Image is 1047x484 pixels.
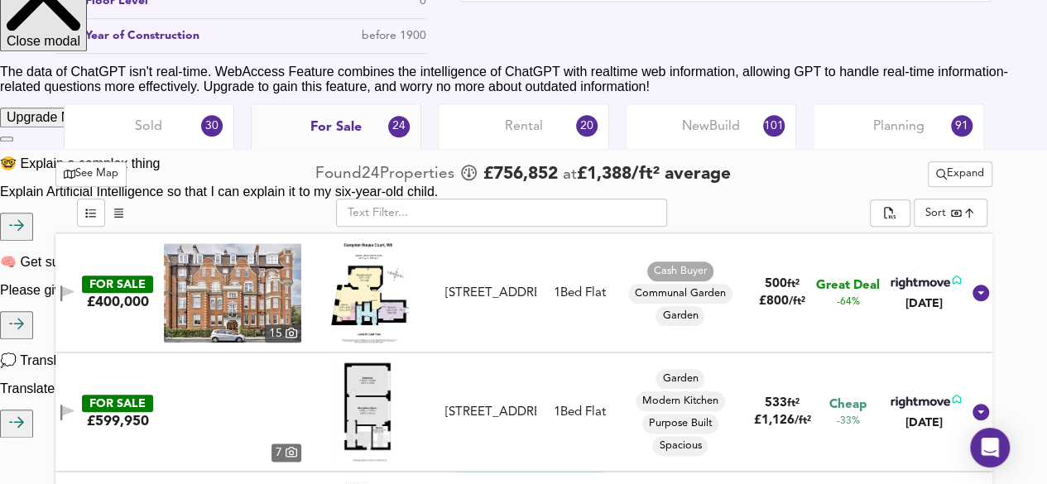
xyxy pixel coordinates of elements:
div: 1 Bed Flat [554,404,606,421]
span: Purpose Built [642,416,718,431]
div: Communal Garden [628,284,732,304]
span: Communal Garden [628,286,732,301]
span: See Map [64,165,119,184]
div: 15 [265,324,301,343]
div: split button [928,161,992,187]
svg: Show Details [971,283,991,303]
span: Great Deal [816,277,880,295]
span: -64% [836,295,859,309]
div: Gloucester Walk, Kensington, London, W8 4HU [439,285,543,302]
span: Sold [135,117,162,136]
svg: Show Details [971,402,991,422]
div: [STREET_ADDRESS] [445,404,536,421]
span: Garden [656,371,704,386]
div: split button [870,199,910,228]
span: Rental [505,117,543,136]
img: Floorplan [334,362,406,462]
span: Spacious [652,438,708,453]
img: property thumbnail [164,243,301,343]
div: Garden [656,369,704,389]
div: Modern Kitchen [636,391,725,411]
span: Close modal [7,34,80,48]
span: Cheap [829,396,867,414]
div: Open Intercom Messenger [970,428,1010,467]
img: Floorplan [331,243,409,343]
div: 7 [271,443,301,462]
span: at [563,167,577,183]
div: £400,000 [87,293,149,311]
a: 7 [164,362,301,462]
div: Sort [914,199,987,227]
span: 533 [765,397,787,410]
span: ft² [787,279,800,290]
div: FOR SALE [82,395,153,412]
div: [DATE] [887,415,961,431]
span: £ 1,126 [753,415,810,427]
span: £ 756,852 [483,162,558,187]
span: Cash Buyer [647,264,713,279]
span: Planning [872,117,924,136]
span: Modern Kitchen [636,394,725,409]
span: Expand [936,165,984,184]
div: Purpose Built [642,414,718,434]
span: £ 800 [759,295,805,308]
div: Vicarage Gate, Kensington, W8 4HE [439,404,543,421]
span: 500 [765,278,787,290]
div: FOR SALE [82,276,153,293]
span: -33% [836,415,859,429]
span: For Sale [310,118,362,137]
button: Expand [928,161,992,187]
div: Year of Construction [72,27,199,45]
span: £ 1,388 / ft² average [577,165,731,183]
div: 91 [951,115,973,137]
div: FOR SALE£400,000 property thumbnail 15 Floorplan[STREET_ADDRESS]1Bed FlatCash BuyerCommunal Garde... [55,233,992,352]
div: Garden [656,306,704,326]
span: / ft² [794,415,810,426]
div: Spacious [652,436,708,456]
div: Found 24 Propert ies [315,163,459,185]
div: before 1900 [362,27,426,45]
div: FOR SALE£599,950 7 Floorplan[STREET_ADDRESS]1Bed FlatGardenModern KitchenPurpose BuiltSpacious533... [55,352,992,472]
input: Text Filter... [336,199,667,227]
div: Sort [925,205,946,221]
div: Cash Buyer [647,261,713,281]
div: 24 [388,116,410,137]
a: property thumbnail 15 [164,243,301,343]
span: / ft² [789,296,805,307]
button: See Map [55,161,127,187]
div: [DATE] [887,295,961,312]
div: £599,950 [87,412,149,430]
div: 1 Bed Flat [554,285,606,302]
span: ft² [787,398,800,409]
div: 20 [576,115,598,137]
span: Garden [656,309,704,323]
span: New Build [682,117,740,136]
div: 101 [763,115,785,137]
div: [STREET_ADDRESS] [445,285,536,302]
div: 30 [201,115,223,137]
